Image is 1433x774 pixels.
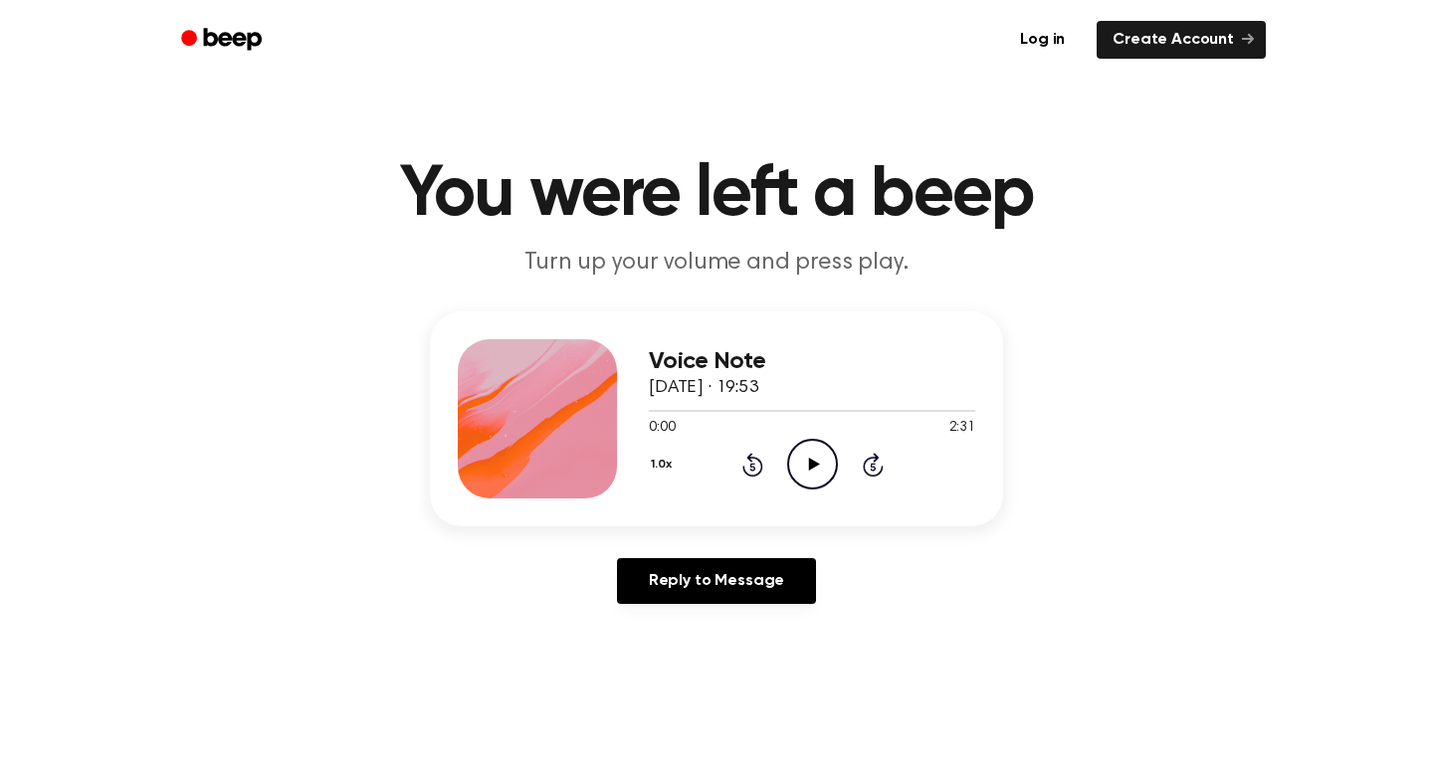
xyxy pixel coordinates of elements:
[1000,17,1085,63] a: Log in
[649,379,758,397] span: [DATE] · 19:53
[334,247,1099,280] p: Turn up your volume and press play.
[207,159,1226,231] h1: You were left a beep
[167,21,280,60] a: Beep
[649,448,679,482] button: 1.0x
[949,418,975,439] span: 2:31
[649,348,975,375] h3: Voice Note
[1097,21,1266,59] a: Create Account
[649,418,675,439] span: 0:00
[617,558,816,604] a: Reply to Message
